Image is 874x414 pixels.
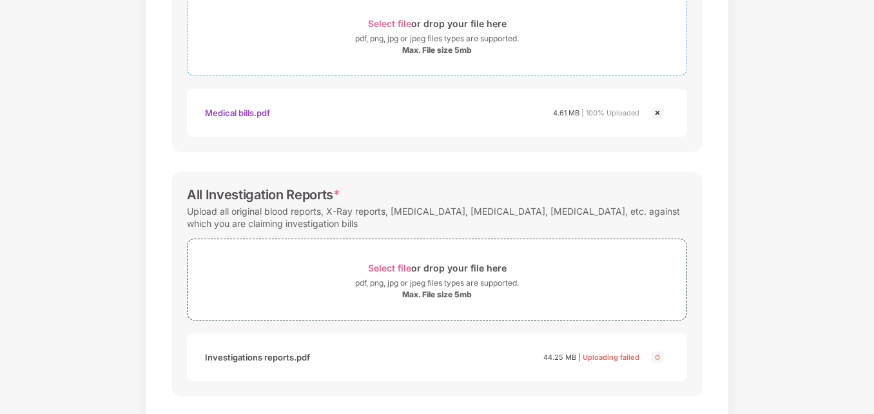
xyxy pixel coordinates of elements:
[402,45,472,55] div: Max. File size 5mb
[368,259,507,277] div: or drop your file here
[187,187,340,202] div: All Investigation Reports
[187,202,687,232] div: Upload all original blood reports, X-Ray reports, [MEDICAL_DATA], [MEDICAL_DATA], [MEDICAL_DATA],...
[355,32,519,45] div: pdf, png, jpg or jpeg files types are supported.
[355,277,519,290] div: pdf, png, jpg or jpeg files types are supported.
[188,249,686,310] span: Select fileor drop your file herepdf, png, jpg or jpeg files types are supported.Max. File size 5mb
[581,108,639,117] span: | 100% Uploaded
[650,350,665,365] img: svg+xml;base64,PHN2ZyBpZD0iQ3Jvc3MtMjR4MjQiIHhtbG5zPSJodHRwOi8vd3d3LnczLm9yZy8yMDAwL3N2ZyIgd2lkdG...
[205,102,270,124] div: Medical bills.pdf
[368,18,411,29] span: Select file
[368,15,507,32] div: or drop your file here
[188,5,686,66] span: Select fileor drop your file herepdf, png, jpg or jpeg files types are supported.Max. File size 5mb
[553,108,579,117] span: 4.61 MB
[402,290,472,300] div: Max. File size 5mb
[543,353,576,362] span: 44.25 MB
[205,346,310,368] div: Investigations reports.pdf
[578,353,639,362] span: | Uploading failed
[368,262,411,273] span: Select file
[650,105,665,121] img: svg+xml;base64,PHN2ZyBpZD0iQ3Jvc3MtMjR4MjQiIHhtbG5zPSJodHRwOi8vd3d3LnczLm9yZy8yMDAwL3N2ZyIgd2lkdG...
